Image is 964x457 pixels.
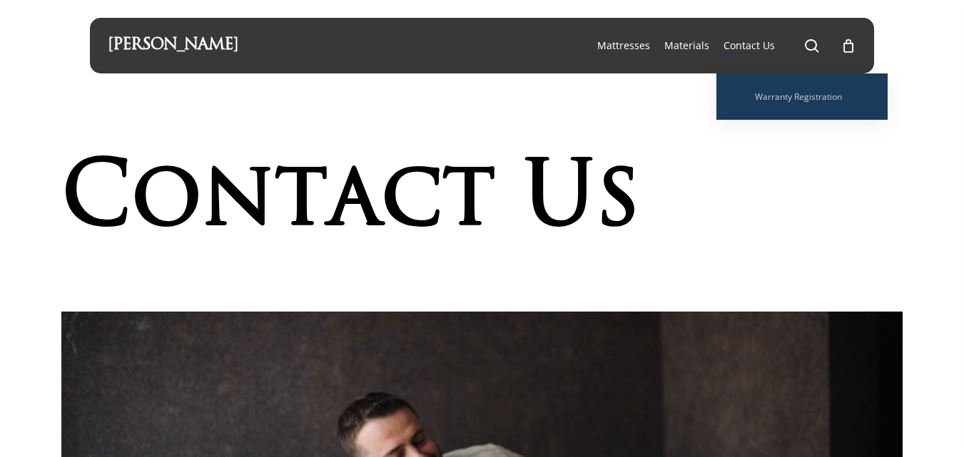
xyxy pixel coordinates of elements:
span: t [275,150,328,255]
span: a [328,150,381,255]
span: U [524,150,595,255]
span: Contact Us [724,38,775,52]
span: n [202,150,275,255]
a: Contact Us [724,38,775,53]
a: Materials [664,38,709,53]
span: Materials [664,38,709,52]
span: C [61,150,131,255]
a: [PERSON_NAME] [108,38,238,53]
a: Warranty Registration [731,88,873,106]
h1: Contact Us [61,150,692,255]
span: Warranty Registration [755,91,842,103]
span: t [442,150,495,255]
span: s [595,150,639,255]
nav: Main Menu [590,18,856,73]
span: Mattresses [597,38,650,52]
span: o [131,150,202,255]
span: c [381,150,442,255]
a: Cart [841,38,856,53]
a: Mattresses [597,38,650,53]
